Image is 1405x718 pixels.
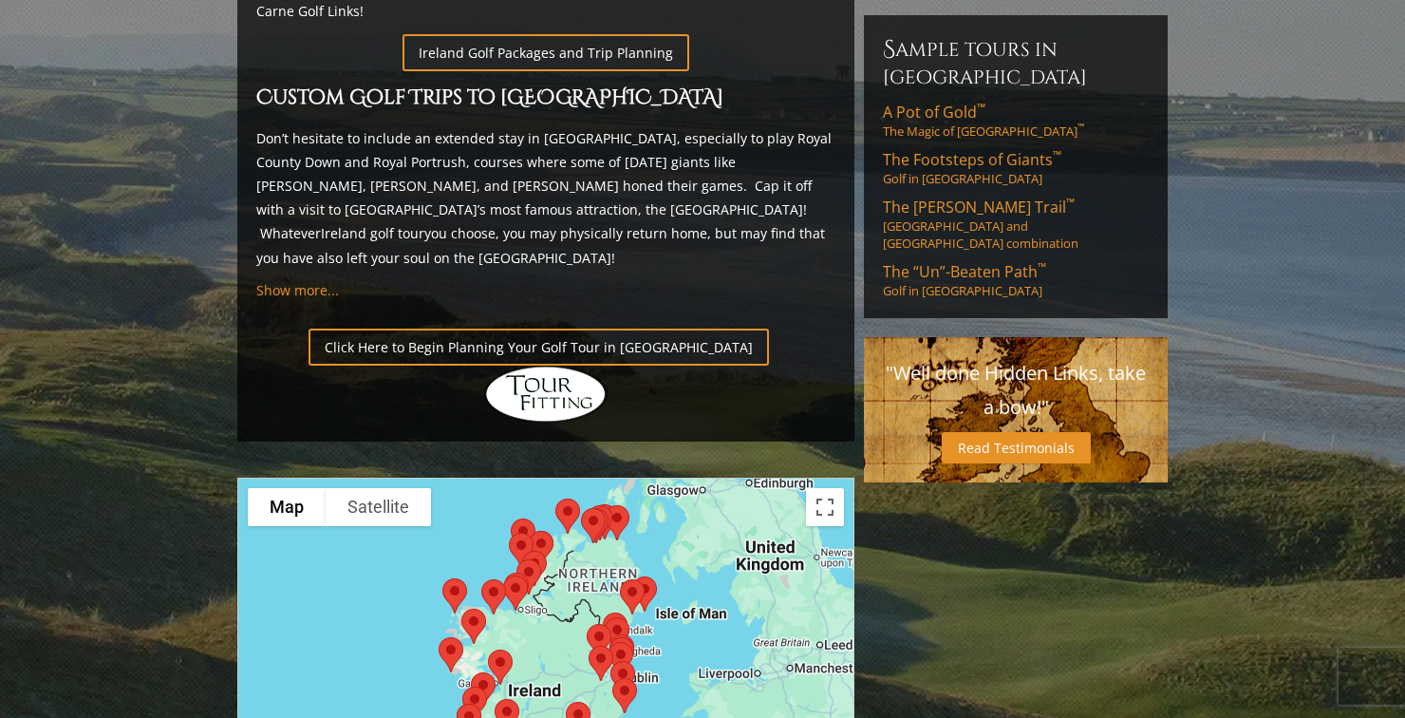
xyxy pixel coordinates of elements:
[256,281,339,299] a: Show more...
[977,100,985,116] sup: ™
[883,261,1046,282] span: The “Un”-Beaten Path
[1038,259,1046,275] sup: ™
[1053,147,1061,163] sup: ™
[883,102,1149,140] a: A Pot of Gold™The Magic of [GEOGRAPHIC_DATA]™
[256,83,835,115] h2: Custom Golf Trips to [GEOGRAPHIC_DATA]
[883,197,1149,252] a: The [PERSON_NAME] Trail™[GEOGRAPHIC_DATA] and [GEOGRAPHIC_DATA] combination
[403,34,689,71] a: Ireland Golf Packages and Trip Planning
[883,102,985,123] span: A Pot of Gold
[942,432,1091,463] a: Read Testimonials
[321,224,424,242] a: Ireland golf tour
[484,366,608,423] img: Hidden Links
[883,149,1061,170] span: The Footsteps of Giants
[883,34,1149,90] h6: Sample Tours in [GEOGRAPHIC_DATA]
[883,197,1075,217] span: The [PERSON_NAME] Trail
[883,149,1149,187] a: The Footsteps of Giants™Golf in [GEOGRAPHIC_DATA]
[309,329,769,366] a: Click Here to Begin Planning Your Golf Tour in [GEOGRAPHIC_DATA]
[1066,195,1075,211] sup: ™
[256,126,835,270] p: Don’t hesitate to include an extended stay in [GEOGRAPHIC_DATA], especially to play Royal County ...
[883,356,1149,425] p: "Well done Hidden Links, take a bow!"
[883,261,1149,299] a: The “Un”-Beaten Path™Golf in [GEOGRAPHIC_DATA]
[1077,122,1084,134] sup: ™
